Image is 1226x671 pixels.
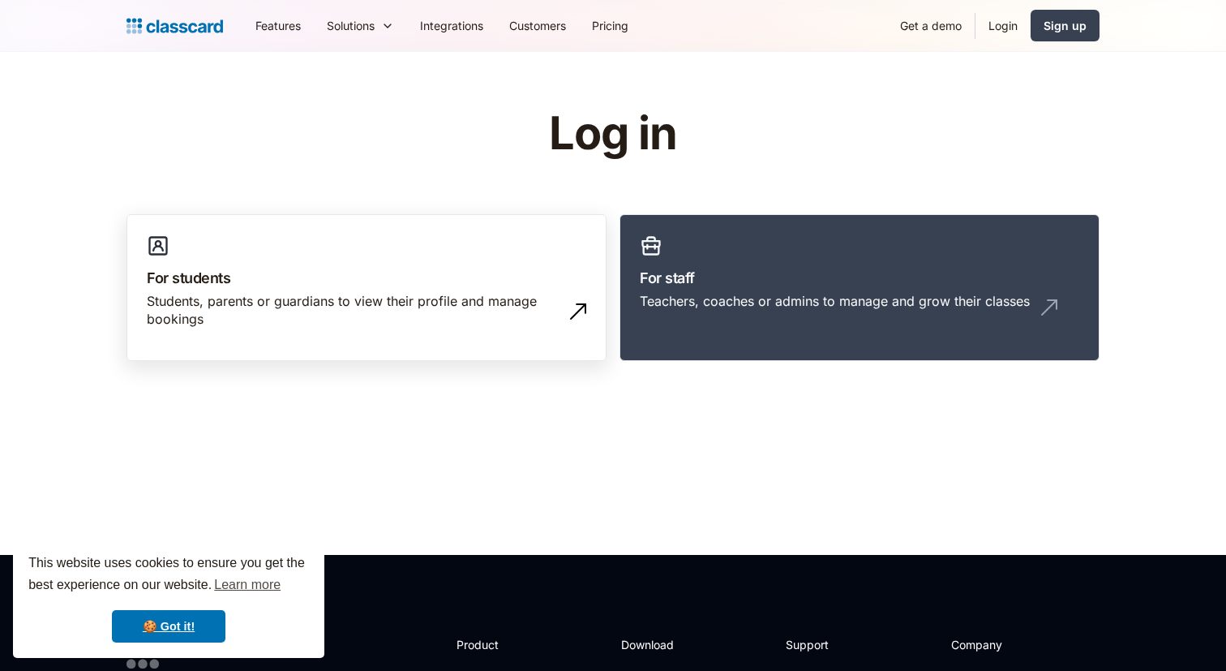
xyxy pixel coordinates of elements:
[242,7,314,44] a: Features
[212,573,283,597] a: learn more about cookies
[327,17,375,34] div: Solutions
[1044,17,1087,34] div: Sign up
[640,267,1079,289] h3: For staff
[356,109,871,159] h1: Log in
[579,7,641,44] a: Pricing
[951,636,1059,653] h2: Company
[786,636,851,653] h2: Support
[147,267,586,289] h3: For students
[112,610,225,643] a: dismiss cookie message
[887,7,975,44] a: Get a demo
[314,7,407,44] div: Solutions
[13,538,324,658] div: cookieconsent
[407,7,496,44] a: Integrations
[147,292,554,329] div: Students, parents or guardians to view their profile and manage bookings
[640,292,1030,310] div: Teachers, coaches or admins to manage and grow their classes
[619,214,1100,362] a: For staffTeachers, coaches or admins to manage and grow their classes
[457,636,543,653] h2: Product
[126,214,607,362] a: For studentsStudents, parents or guardians to view their profile and manage bookings
[28,553,309,597] span: This website uses cookies to ensure you get the best experience on our website.
[496,7,579,44] a: Customers
[126,15,223,37] a: home
[1031,10,1100,41] a: Sign up
[621,636,688,653] h2: Download
[975,7,1031,44] a: Login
